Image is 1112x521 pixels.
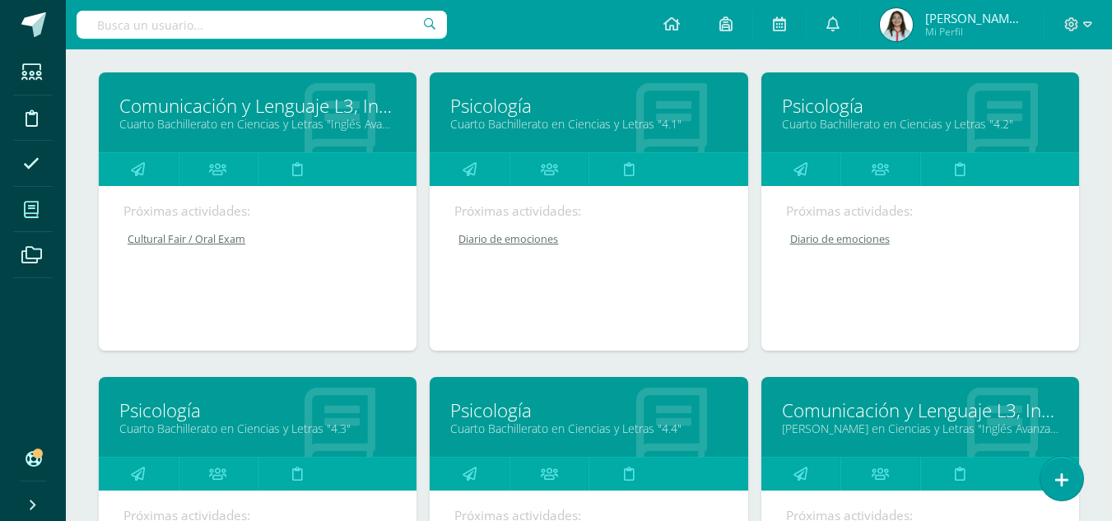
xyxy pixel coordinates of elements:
a: Cuarto Bachillerato en Ciencias y Letras "4.3" [119,421,396,436]
div: Próximas actividades: [123,202,392,220]
a: Cultural Fair / Oral Exam [123,232,393,246]
a: Cuarto Bachillerato en Ciencias y Letras "4.4" [450,421,727,436]
span: Mi Perfil [925,25,1024,39]
a: [PERSON_NAME] en Ciencias y Letras "Inglés Avanzado" [782,421,1058,436]
div: Próximas actividades: [454,202,723,220]
a: Cuarto Bachillerato en Ciencias y Letras "4.1" [450,116,727,132]
a: Cuarto Bachillerato en Ciencias y Letras "Inglés Avanzado" [119,116,396,132]
a: Comunicación y Lenguaje L3, Inglés 4 [119,93,396,119]
a: Psicología [450,398,727,423]
a: Diario de emociones [786,232,1056,246]
input: Busca un usuario... [77,11,447,39]
a: Psicología [450,93,727,119]
img: 211620a42b4d4c323798e66537dd9bac.png [880,8,913,41]
a: Psicología [782,93,1058,119]
span: [PERSON_NAME] [PERSON_NAME] [925,10,1024,26]
a: Cuarto Bachillerato en Ciencias y Letras "4.2" [782,116,1058,132]
a: Diario de emociones [454,232,724,246]
div: Próximas actividades: [786,202,1054,220]
a: Psicología [119,398,396,423]
a: Comunicación y Lenguaje L3, Inglés 5 [782,398,1058,423]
